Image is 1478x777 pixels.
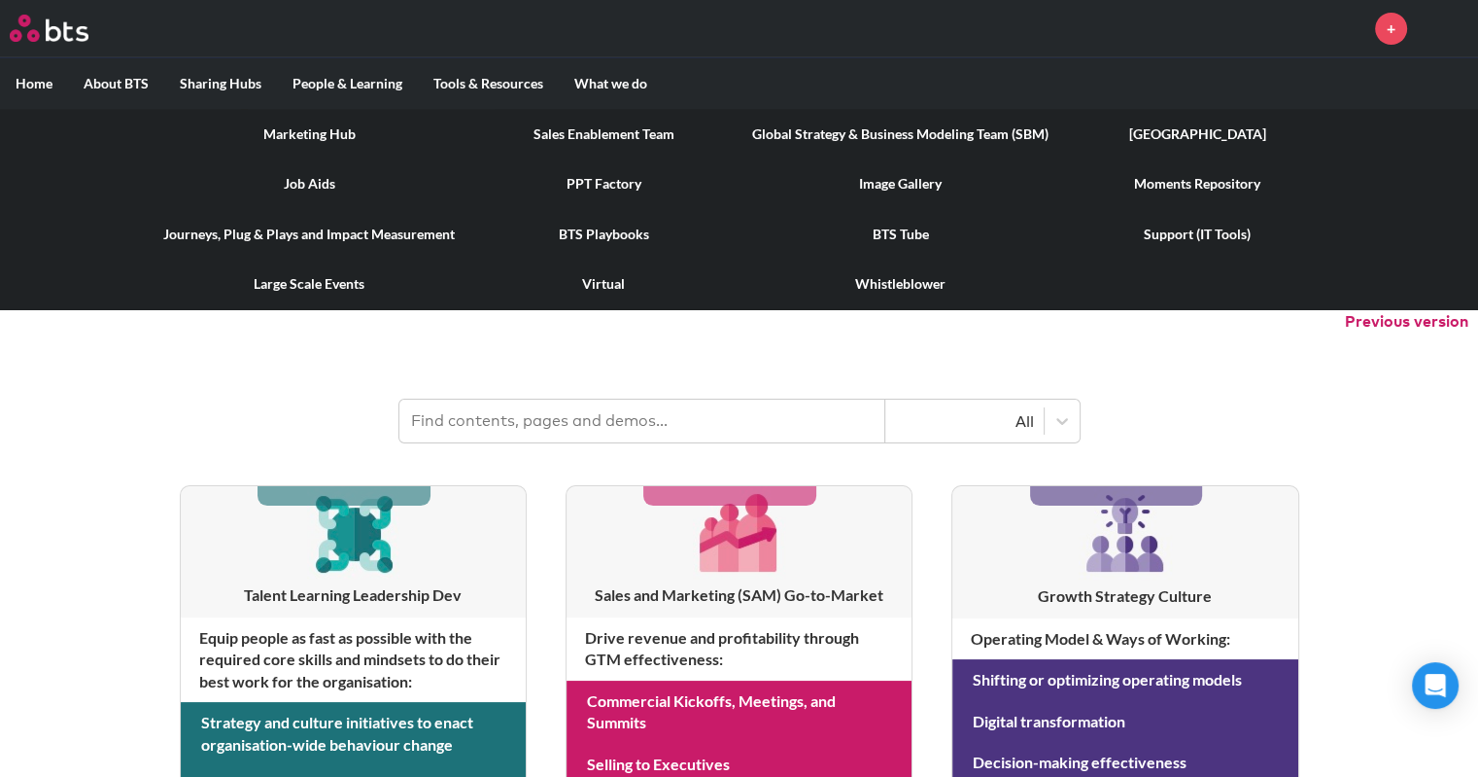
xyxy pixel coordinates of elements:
[567,584,911,606] h3: Sales and Marketing (SAM) Go-to-Market
[559,58,663,109] label: What we do
[277,58,418,109] label: People & Learning
[10,15,124,42] a: Go home
[1412,662,1459,709] div: Open Intercom Messenger
[1422,5,1468,52] a: Profile
[399,400,885,442] input: Find contents, pages and demos...
[693,486,785,579] img: [object Object]
[10,15,88,42] img: BTS Logo
[1422,5,1468,52] img: Jonathon Allred
[68,58,164,109] label: About BTS
[567,618,911,681] h4: Drive revenue and profitability through GTM effectiveness :
[307,486,399,579] img: [object Object]
[952,585,1297,607] h3: Growth Strategy Culture
[1079,486,1172,580] img: [object Object]
[1375,13,1407,45] a: +
[181,618,526,702] h4: Equip people as fast as possible with the required core skills and mindsets to do their best work...
[895,410,1034,432] div: All
[181,584,526,606] h3: Talent Learning Leadership Dev
[164,58,277,109] label: Sharing Hubs
[1345,311,1468,333] button: Previous version
[952,618,1297,659] h4: Operating Model & Ways of Working :
[418,58,559,109] label: Tools & Resources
